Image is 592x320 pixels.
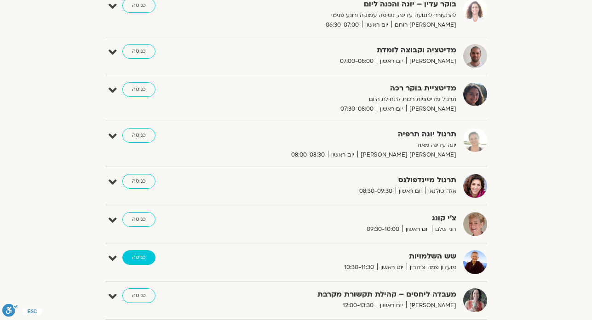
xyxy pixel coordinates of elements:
[231,140,456,150] p: יוגה עדינה מאוד
[322,20,362,30] span: 06:30-07:00
[231,44,456,56] strong: מדיטציה וקבוצה לומדת
[122,128,155,143] a: כניסה
[406,301,456,310] span: [PERSON_NAME]
[406,104,456,114] span: [PERSON_NAME]
[377,104,406,114] span: יום ראשון
[122,288,155,303] a: כניסה
[356,186,396,196] span: 08:30-09:30
[122,82,155,97] a: כניסה
[231,212,456,225] strong: צ'י קונג
[337,56,377,66] span: 07:00-08:00
[231,250,456,263] strong: שש השלמויות
[377,56,406,66] span: יום ראשון
[122,250,155,265] a: כניסה
[122,212,155,227] a: כניסה
[396,186,425,196] span: יום ראשון
[341,263,377,272] span: 10:30-11:30
[391,20,456,30] span: [PERSON_NAME] רוחם
[328,150,357,160] span: יום ראשון
[432,225,456,234] span: חני שלם
[377,301,406,310] span: יום ראשון
[122,174,155,189] a: כניסה
[337,104,377,114] span: 07:30-08:00
[231,128,456,140] strong: תרגול יוגה תרפיה
[231,11,456,20] p: להתעורר לתנועה עדינה, נשימה עמוקה ורוגע פנימי
[425,186,456,196] span: אלה טולנאי
[231,82,456,95] strong: מדיטציית בוקר רכה
[339,301,377,310] span: 12:00-13:30
[122,44,155,59] a: כניסה
[357,150,456,160] span: [PERSON_NAME] [PERSON_NAME]
[231,288,456,301] strong: מעבדה ליחסים – קהילת תקשורת מקרבת
[362,20,391,30] span: יום ראשון
[407,263,456,272] span: מועדון פמה צ'ודרון
[231,174,456,186] strong: תרגול מיינדפולנס
[288,150,328,160] span: 08:00-08:30
[406,56,456,66] span: [PERSON_NAME]
[231,95,456,104] p: תרגול מדיטציות רכות לתחילת היום
[402,225,432,234] span: יום ראשון
[363,225,402,234] span: 09:30-10:00
[377,263,407,272] span: יום ראשון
